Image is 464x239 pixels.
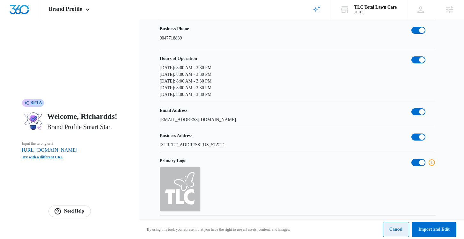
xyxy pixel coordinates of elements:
[160,55,197,62] p: Hours of Operation
[160,35,182,41] p: 9047718889
[48,206,91,217] a: Need Help
[47,111,117,122] h1: Welcome, Richardds!
[160,71,212,78] p: [DATE]: 8:00 AM - 3:30 PM
[160,157,187,164] p: Primary Logo
[47,122,112,132] h2: Brand Profile Smart Start
[49,6,82,12] span: Brand Profile
[383,222,409,237] button: Cancel
[160,107,188,114] p: Email Address
[147,227,290,232] p: By using this tool, you represent that you have the right to use all assets, content, and images.
[22,146,117,154] p: [URL][DOMAIN_NAME]
[160,25,189,32] p: Business Phone
[22,155,117,159] button: Try with a different URL
[160,64,212,71] p: [DATE]: 8:00 AM - 3:30 PM
[165,172,195,205] img: https://tlctotallawncare.com/wp-content/uploads/2018/11/logo-white.png
[160,78,212,84] p: [DATE]: 8:00 AM - 3:30 PM
[354,10,397,14] div: account id
[160,84,212,91] p: [DATE]: 8:00 AM - 3:30 PM
[160,141,226,148] p: [STREET_ADDRESS][US_STATE]
[354,5,397,10] div: account name
[22,141,117,146] p: Input the wrong url?
[22,111,45,132] img: ai-brand-profile
[160,116,236,123] p: [EMAIL_ADDRESS][DOMAIN_NAME]
[22,99,44,107] div: BETA
[160,91,212,98] p: [DATE]: 8:00 AM - 3:30 PM
[412,222,456,237] button: Import and Edit
[160,132,193,139] p: Business Address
